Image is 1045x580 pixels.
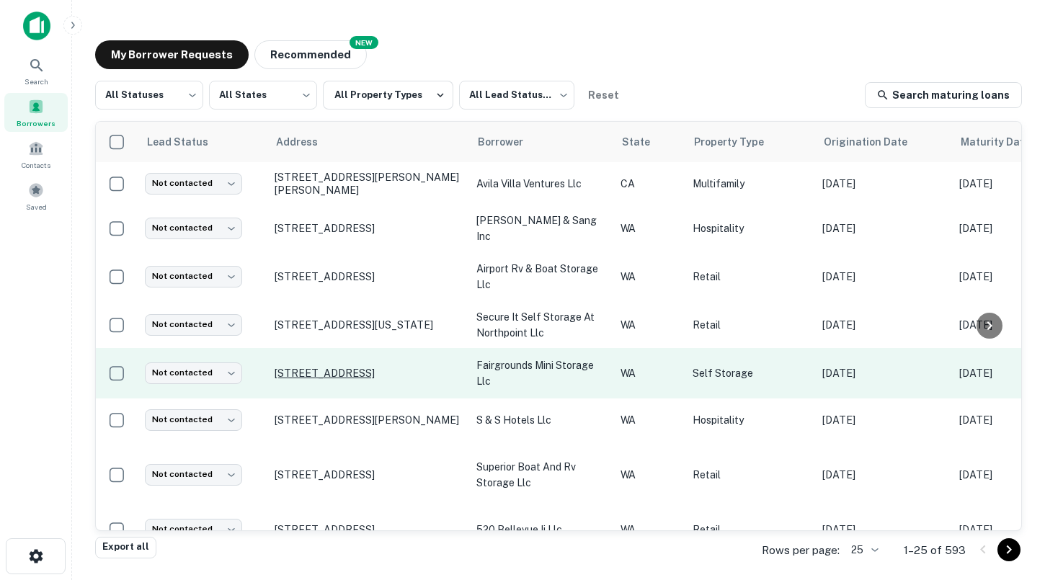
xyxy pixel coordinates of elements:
[469,122,613,162] th: Borrower
[26,201,47,213] span: Saved
[209,76,317,114] div: All States
[973,465,1045,534] iframe: Chat Widget
[22,159,50,171] span: Contacts
[275,468,462,481] p: [STREET_ADDRESS]
[95,40,249,69] button: My Borrower Requests
[621,412,678,428] p: WA
[138,122,267,162] th: Lead Status
[476,176,606,192] p: avila villa ventures llc
[4,177,68,215] a: Saved
[145,266,242,287] div: Not contacted
[145,464,242,485] div: Not contacted
[621,176,678,192] p: CA
[961,134,1044,150] div: Maturity dates displayed may be estimated. Please contact the lender for the most accurate maturi...
[476,459,606,491] p: superior boat and rv storage llc
[621,269,678,285] p: WA
[323,81,453,110] button: All Property Types
[621,317,678,333] p: WA
[865,82,1022,108] a: Search maturing loans
[580,81,626,110] button: Reset
[23,12,50,40] img: capitalize-icon.png
[17,117,55,129] span: Borrowers
[95,537,156,558] button: Export all
[822,176,945,192] p: [DATE]
[961,134,1030,150] h6: Maturity Date
[145,314,242,335] div: Not contacted
[693,412,808,428] p: Hospitality
[693,220,808,236] p: Hospitality
[621,522,678,537] p: WA
[145,409,242,430] div: Not contacted
[694,133,783,151] span: Property Type
[4,135,68,174] a: Contacts
[25,76,48,87] span: Search
[822,522,945,537] p: [DATE]
[693,317,808,333] p: Retail
[476,357,606,389] p: fairgrounds mini storage llc
[145,218,242,238] div: Not contacted
[693,467,808,483] p: Retail
[613,122,685,162] th: State
[275,367,462,380] p: [STREET_ADDRESS]
[146,133,227,151] span: Lead Status
[822,317,945,333] p: [DATE]
[267,122,469,162] th: Address
[145,173,242,194] div: Not contacted
[95,76,203,114] div: All Statuses
[622,133,669,151] span: State
[275,318,462,331] p: [STREET_ADDRESS][US_STATE]
[693,269,808,285] p: Retail
[822,269,945,285] p: [DATE]
[824,133,926,151] span: Origination Date
[476,213,606,244] p: [PERSON_NAME] & sang inc
[275,414,462,427] p: [STREET_ADDRESS][PERSON_NAME]
[621,467,678,483] p: WA
[621,365,678,381] p: WA
[621,220,678,236] p: WA
[476,412,606,428] p: s & s hotels llc
[822,220,945,236] p: [DATE]
[4,51,68,90] a: Search
[822,365,945,381] p: [DATE]
[904,542,966,559] p: 1–25 of 593
[822,467,945,483] p: [DATE]
[476,309,606,341] p: secure it self storage at northpoint llc
[815,122,952,162] th: Origination Date
[145,519,242,540] div: Not contacted
[822,412,945,428] p: [DATE]
[275,270,462,283] p: [STREET_ADDRESS]
[275,222,462,235] p: [STREET_ADDRESS]
[275,523,462,536] p: [STREET_ADDRESS]
[476,261,606,293] p: airport rv & boat storage llc
[476,522,606,537] p: 520 bellevue ii llc
[4,93,68,132] a: Borrowers
[276,133,337,151] span: Address
[459,76,574,114] div: All Lead Statuses
[350,36,378,49] div: NEW
[478,133,542,151] span: Borrower
[693,522,808,537] p: Retail
[845,540,881,561] div: 25
[693,365,808,381] p: Self Storage
[997,538,1020,561] button: Go to next page
[254,40,367,69] button: Recommended
[693,176,808,192] p: Multifamily
[762,542,840,559] p: Rows per page:
[145,362,242,383] div: Not contacted
[685,122,815,162] th: Property Type
[275,171,462,197] p: [STREET_ADDRESS][PERSON_NAME][PERSON_NAME]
